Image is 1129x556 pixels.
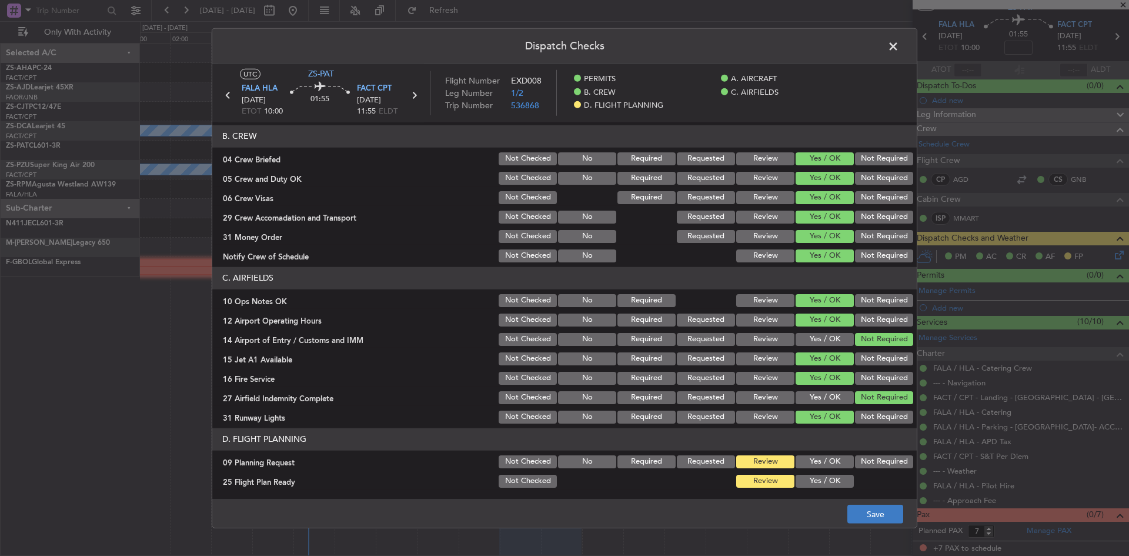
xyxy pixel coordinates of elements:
button: Not Required [855,411,913,424]
button: Not Required [855,391,913,404]
header: Dispatch Checks [212,28,917,64]
button: Not Required [855,314,913,327]
button: Not Required [855,172,913,185]
button: Not Required [855,372,913,385]
button: Not Required [855,152,913,165]
button: Not Required [855,294,913,307]
button: Not Required [855,249,913,262]
button: Not Required [855,333,913,346]
button: Not Required [855,211,913,224]
button: Not Required [855,191,913,204]
button: Not Required [855,352,913,365]
button: Not Required [855,230,913,243]
button: Not Required [855,455,913,468]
